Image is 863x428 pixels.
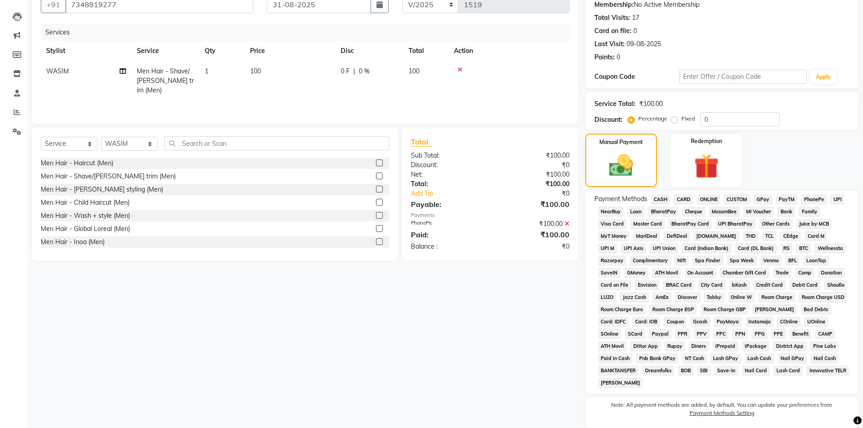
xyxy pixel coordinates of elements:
div: ₹100.00 [490,229,576,240]
div: Discount: [404,160,490,170]
div: Total: [404,179,490,189]
label: Redemption [691,137,722,145]
span: GPay [754,194,772,205]
span: bKash [729,280,750,290]
div: ₹0 [490,242,576,251]
span: SBI [697,365,711,376]
span: Room Charge Euro [598,304,646,315]
div: Services [42,24,576,41]
span: PPV [694,329,710,339]
span: BANKTANSFER [598,365,639,376]
div: 0 [633,26,637,36]
th: Total [403,41,448,61]
span: Debit Card [789,280,820,290]
span: UOnline [804,317,828,327]
span: Nail Card [742,365,770,376]
span: PPE [771,329,786,339]
span: Comp [795,268,814,278]
div: ₹100.00 [639,99,663,109]
div: PhonePe [404,219,490,229]
span: SOnline [598,329,622,339]
span: Donation [818,268,844,278]
span: Benefit [790,329,812,339]
span: Juice by MCB [796,219,832,229]
div: Net: [404,170,490,179]
span: Bank [777,207,795,217]
label: Note: All payment methods are added, by default. You can update your preferences from [594,401,849,421]
span: Room Charge [758,292,795,303]
span: Venmo [761,255,782,266]
span: Card (Indian Bank) [682,243,732,254]
span: ATH Movil [598,341,627,351]
span: Paypal [649,329,671,339]
span: Dittor App [630,341,661,351]
input: Enter Offer / Coupon Code [679,70,807,84]
div: Payable: [404,199,490,210]
span: Coupon [664,317,687,327]
span: Card M [805,231,827,241]
span: Master Card [630,219,665,229]
label: Manual Payment [599,138,643,146]
div: 0 [617,53,620,62]
th: Qty [199,41,245,61]
span: BharatPay Card [668,219,712,229]
div: Card on file: [594,26,632,36]
span: Spa Week [727,255,757,266]
div: Payments [411,212,569,219]
div: ₹100.00 [490,151,576,160]
span: UPI M [598,243,617,254]
span: iPackage [742,341,770,351]
span: Wellnessta [815,243,846,254]
span: Room Charge GBP [700,304,748,315]
span: Credit Card [753,280,786,290]
span: Paid in Cash [598,353,633,364]
span: UPI BharatPay [715,219,756,229]
span: Discover [675,292,700,303]
span: GMoney [624,268,648,278]
span: CEdge [780,231,801,241]
span: THD [743,231,759,241]
div: ₹0 [505,189,576,198]
span: Loan [627,207,644,217]
div: ₹0 [490,160,576,170]
span: District App [773,341,806,351]
span: Card on File [598,280,632,290]
span: 1 [205,67,208,75]
div: Coupon Code [594,72,680,82]
div: 17 [632,13,639,23]
div: Total Visits: [594,13,630,23]
span: Card: IOB [632,317,660,327]
div: 09-08-2025 [627,39,661,49]
span: Card (DL Bank) [735,243,777,254]
span: LoanTap [803,255,829,266]
span: Other Cards [759,219,793,229]
th: Price [245,41,335,61]
span: Trade [773,268,792,278]
span: Dreamfolks [642,365,674,376]
span: Tabby [704,292,724,303]
span: Visa Card [598,219,627,229]
span: Lash Card [773,365,803,376]
span: UPI Axis [621,243,646,254]
th: Disc [335,41,403,61]
div: Paid: [404,229,490,240]
span: 0 % [359,67,370,76]
div: Men Hair - Global Loreal (Men) [41,224,130,234]
span: PPR [675,329,690,339]
span: MyT Money [598,231,630,241]
span: PPG [752,329,767,339]
span: SCard [625,329,645,339]
span: MosamBee [709,207,740,217]
span: PayMaya [714,317,742,327]
span: PayTM [776,194,798,205]
span: [PERSON_NAME] [752,304,797,315]
span: Payment Methods [594,194,647,204]
span: BTC [796,243,811,254]
div: Men Hair - Child Haircut (Men) [41,198,130,207]
span: ATH Movil [652,268,681,278]
div: Sub Total: [404,151,490,160]
span: Total [411,137,432,147]
span: SaveIN [598,268,621,278]
span: UPI [830,194,844,205]
span: Complimentary [630,255,670,266]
